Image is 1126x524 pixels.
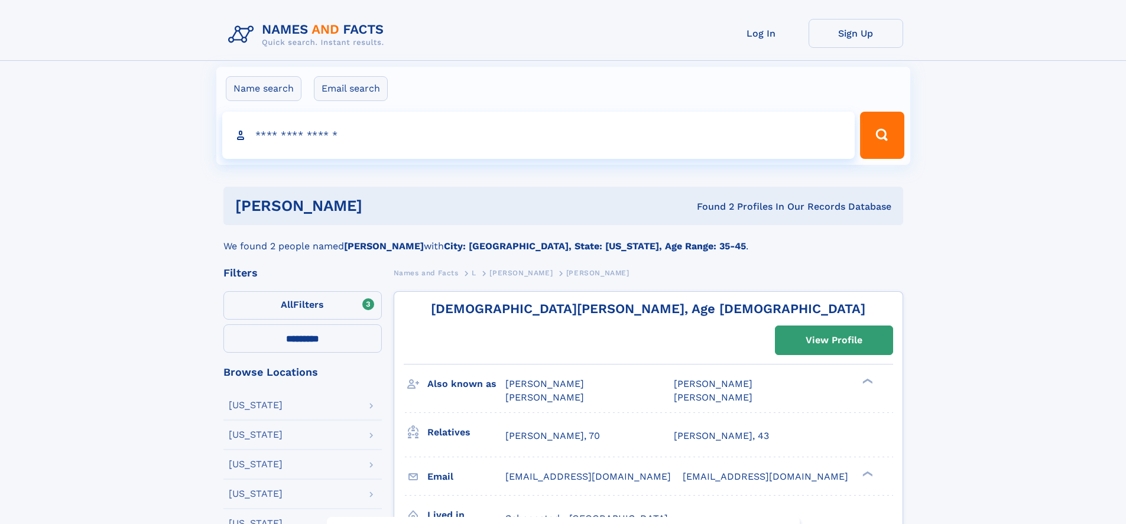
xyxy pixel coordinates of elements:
[223,19,394,51] img: Logo Names and Facts
[314,76,388,101] label: Email search
[223,291,382,320] label: Filters
[806,327,862,354] div: View Profile
[394,265,459,280] a: Names and Facts
[229,401,283,410] div: [US_STATE]
[223,268,382,278] div: Filters
[229,460,283,469] div: [US_STATE]
[505,392,584,403] span: [PERSON_NAME]
[427,374,505,394] h3: Also known as
[775,326,893,354] a: View Profile
[472,269,476,277] span: L
[226,76,301,101] label: Name search
[222,112,855,159] input: search input
[427,422,505,442] h3: Relatives
[859,470,874,477] div: ❯
[505,378,584,389] span: [PERSON_NAME]
[714,19,809,48] a: Log In
[427,467,505,487] h3: Email
[489,269,553,277] span: [PERSON_NAME]
[674,429,769,442] a: [PERSON_NAME], 43
[809,19,903,48] a: Sign Up
[431,301,865,316] a: [DEMOGRAPHIC_DATA][PERSON_NAME], Age [DEMOGRAPHIC_DATA]
[505,471,671,482] span: [EMAIL_ADDRESS][DOMAIN_NAME]
[530,200,891,213] div: Found 2 Profiles In Our Records Database
[566,269,629,277] span: [PERSON_NAME]
[674,392,752,403] span: [PERSON_NAME]
[674,378,752,389] span: [PERSON_NAME]
[229,489,283,499] div: [US_STATE]
[344,240,424,252] b: [PERSON_NAME]
[281,299,293,310] span: All
[505,513,668,524] span: Schenectady, [GEOGRAPHIC_DATA]
[489,265,553,280] a: [PERSON_NAME]
[444,240,746,252] b: City: [GEOGRAPHIC_DATA], State: [US_STATE], Age Range: 35-45
[223,225,903,253] div: We found 2 people named with .
[859,377,874,385] div: ❯
[505,429,600,442] a: [PERSON_NAME], 70
[223,367,382,377] div: Browse Locations
[229,430,283,440] div: [US_STATE]
[472,265,476,280] a: L
[683,471,848,482] span: [EMAIL_ADDRESS][DOMAIN_NAME]
[860,112,904,159] button: Search Button
[235,198,530,213] h1: [PERSON_NAME]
